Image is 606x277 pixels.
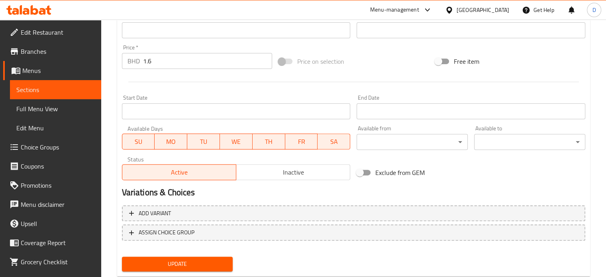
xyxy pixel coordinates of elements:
span: FR [288,136,315,147]
span: Edit Restaurant [21,28,95,37]
button: ASSIGN CHOICE GROUP [122,224,585,241]
span: MO [158,136,184,147]
button: FR [285,134,318,149]
span: Upsell [21,219,95,228]
span: WE [223,136,249,147]
button: TU [187,134,220,149]
p: BHD [127,56,140,66]
button: Update [122,257,233,271]
span: Price on selection [297,57,344,66]
span: SA [321,136,347,147]
span: ASSIGN CHOICE GROUP [139,228,194,238]
a: Full Menu View [10,99,101,118]
a: Coverage Report [3,233,101,252]
a: Edit Menu [10,118,101,138]
button: SA [318,134,350,149]
span: Sections [16,85,95,94]
span: Inactive [239,167,347,178]
div: ​ [474,134,585,150]
a: Menus [3,61,101,80]
h2: Variations & Choices [122,187,585,198]
button: Active [122,164,236,180]
a: Edit Restaurant [3,23,101,42]
a: Coupons [3,157,101,176]
span: Coverage Report [21,238,95,248]
div: ​ [357,134,468,150]
a: Branches [3,42,101,61]
span: Update [128,259,227,269]
span: SU [126,136,152,147]
div: Menu-management [370,5,419,15]
a: Sections [10,80,101,99]
a: Promotions [3,176,101,195]
button: SU [122,134,155,149]
span: Active [126,167,233,178]
span: Add variant [139,208,171,218]
span: Exclude from GEM [375,168,425,177]
button: TH [253,134,285,149]
span: TH [256,136,282,147]
button: Add variant [122,205,585,222]
button: Inactive [236,164,350,180]
input: Please enter product sku [357,22,585,38]
div: [GEOGRAPHIC_DATA] [457,6,509,14]
input: Please enter price [143,53,272,69]
span: TU [190,136,217,147]
span: Choice Groups [21,142,95,152]
span: Menus [22,66,95,75]
span: Grocery Checklist [21,257,95,267]
span: Coupons [21,161,95,171]
span: Full Menu View [16,104,95,114]
a: Upsell [3,214,101,233]
span: Free item [454,57,479,66]
span: Edit Menu [16,123,95,133]
input: Please enter product barcode [122,22,351,38]
button: MO [155,134,187,149]
a: Menu disclaimer [3,195,101,214]
a: Grocery Checklist [3,252,101,271]
span: D [592,6,596,14]
span: Promotions [21,181,95,190]
span: Branches [21,47,95,56]
button: WE [220,134,253,149]
a: Choice Groups [3,138,101,157]
span: Menu disclaimer [21,200,95,209]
